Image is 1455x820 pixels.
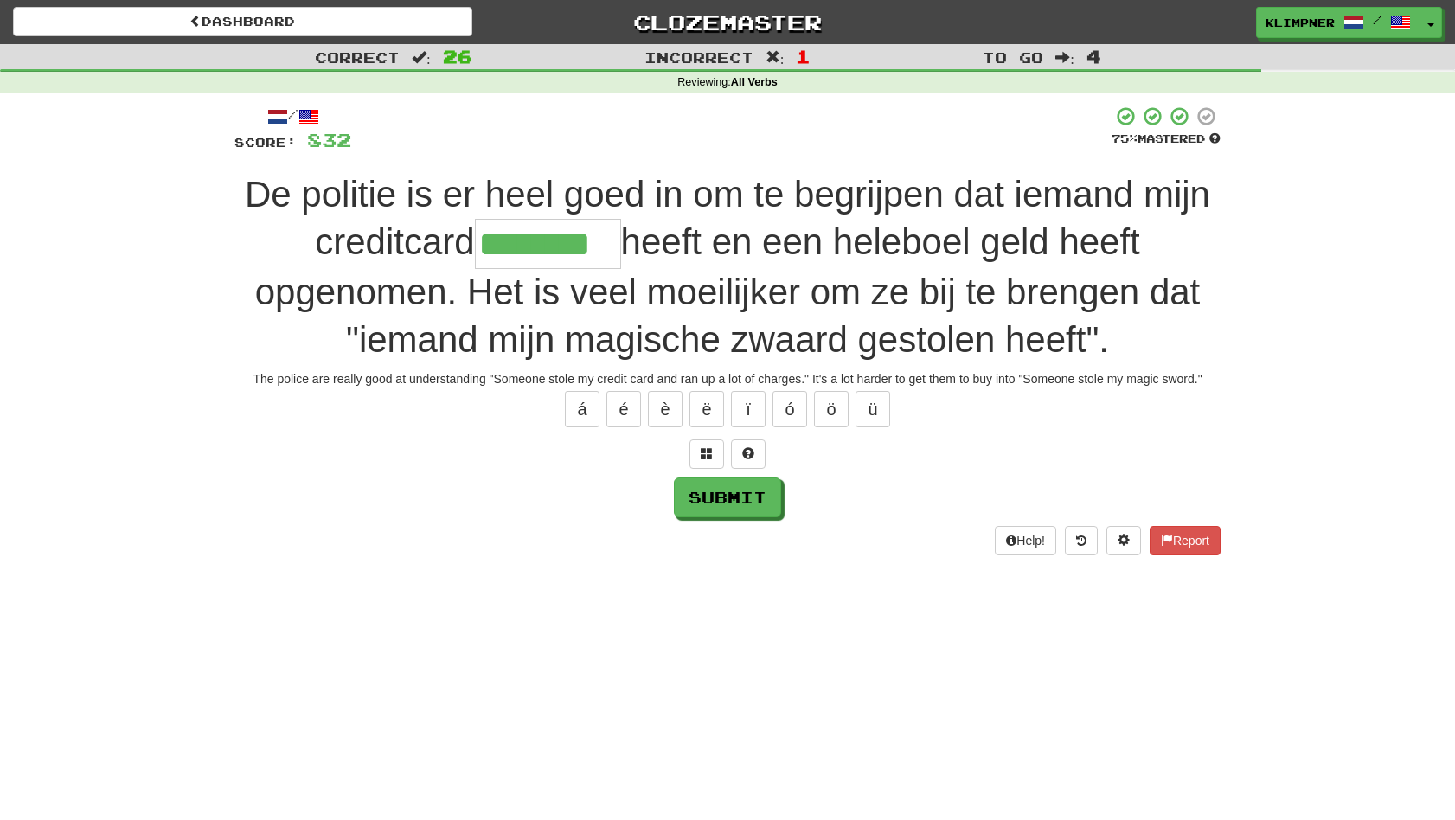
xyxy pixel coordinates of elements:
button: Round history (alt+y) [1065,526,1098,555]
span: 75 % [1112,131,1138,145]
span: : [412,50,431,65]
span: / [1373,14,1381,26]
span: : [766,50,785,65]
span: De politie is er heel goed in om te begrijpen dat iemand mijn creditcard [245,174,1210,262]
button: Report [1150,526,1221,555]
button: ï [731,391,766,427]
div: The police are really good at understanding "Someone stole my credit card and ran up a lot of cha... [234,370,1221,388]
button: á [565,391,599,427]
span: Score: [234,135,297,150]
span: Correct [315,48,400,66]
button: é [606,391,641,427]
span: Incorrect [644,48,753,66]
button: Help! [995,526,1056,555]
span: 1 [796,46,811,67]
div: / [234,106,351,127]
span: To go [983,48,1043,66]
button: ó [772,391,807,427]
span: heeft en een heleboel geld heeft opgenomen. Het is veel moeilijker om ze bij te brengen dat "iema... [255,221,1201,360]
button: ö [814,391,849,427]
span: 4 [1086,46,1101,67]
div: Mastered [1112,131,1221,147]
button: Switch sentence to multiple choice alt+p [689,439,724,469]
span: 832 [307,129,351,151]
span: : [1055,50,1074,65]
a: klimpner / [1256,7,1420,38]
button: ë [689,391,724,427]
a: Dashboard [13,7,472,36]
span: 26 [443,46,472,67]
button: Single letter hint - you only get 1 per sentence and score half the points! alt+h [731,439,766,469]
button: è [648,391,683,427]
span: klimpner [1266,15,1335,30]
a: Clozemaster [498,7,958,37]
button: Submit [674,477,781,517]
strong: All Verbs [731,76,778,88]
button: ü [856,391,890,427]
